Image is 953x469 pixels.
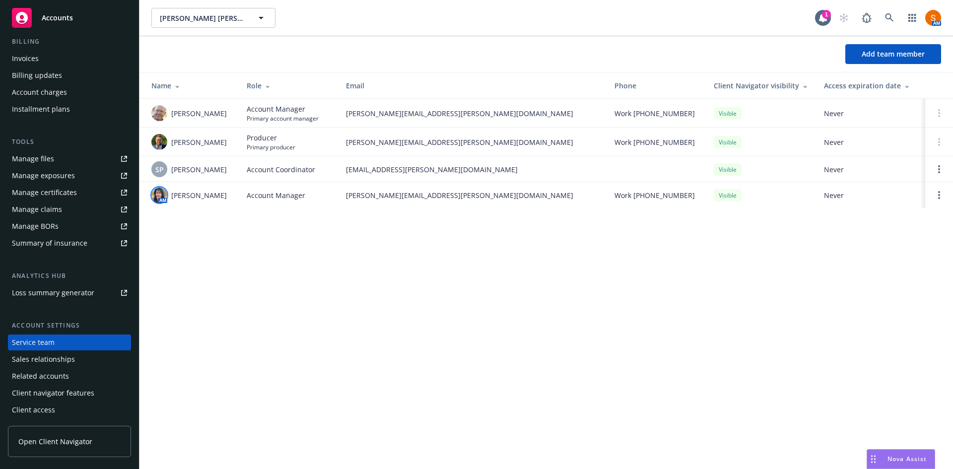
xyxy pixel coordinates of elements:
span: Work [PHONE_NUMBER] [614,190,695,201]
div: Summary of insurance [12,235,87,251]
div: Analytics hub [8,271,131,281]
div: Related accounts [12,368,69,384]
span: Accounts [42,14,73,22]
a: Manage files [8,151,131,167]
a: Related accounts [8,368,131,384]
span: [PERSON_NAME][EMAIL_ADDRESS][PERSON_NAME][DOMAIN_NAME] [346,137,599,147]
div: Billing updates [12,67,62,83]
div: Visible [714,163,742,176]
div: Visible [714,107,742,120]
a: Client navigator features [8,385,131,401]
span: Primary producer [247,143,295,151]
a: Summary of insurance [8,235,131,251]
span: [PERSON_NAME] [PERSON_NAME] & Associates, Inc. [160,13,246,23]
div: Tools [8,137,131,147]
div: Sales relationships [12,351,75,367]
a: Client access [8,402,131,418]
div: 1 [822,10,831,19]
a: Manage exposures [8,168,131,184]
div: Visible [714,189,742,201]
div: Manage files [12,151,54,167]
a: Sales relationships [8,351,131,367]
span: Account Manager [247,104,319,114]
div: Phone [614,80,698,91]
div: Manage BORs [12,218,59,234]
span: [PERSON_NAME][EMAIL_ADDRESS][PERSON_NAME][DOMAIN_NAME] [346,190,599,201]
span: Never [824,164,917,175]
a: Manage claims [8,201,131,217]
div: Access expiration date [824,80,917,91]
span: Never [824,108,917,119]
div: Client Navigator visibility [714,80,808,91]
div: Client access [12,402,55,418]
span: Producer [247,133,295,143]
div: Billing [8,37,131,47]
a: Invoices [8,51,131,67]
span: Work [PHONE_NUMBER] [614,137,695,147]
a: Open options [933,189,945,201]
div: Loss summary generator [12,285,94,301]
div: Name [151,80,231,91]
span: [PERSON_NAME] [171,164,227,175]
a: Service team [8,335,131,350]
img: photo [151,187,167,203]
span: Work [PHONE_NUMBER] [614,108,695,119]
a: Loss summary generator [8,285,131,301]
a: Billing updates [8,67,131,83]
span: [PERSON_NAME] [171,108,227,119]
div: Role [247,80,330,91]
span: Never [824,190,917,201]
button: Nova Assist [867,449,935,469]
div: Account charges [12,84,67,100]
span: Nova Assist [887,455,927,463]
a: Account charges [8,84,131,100]
span: SP [155,164,164,175]
div: Manage certificates [12,185,77,201]
div: Drag to move [867,450,880,469]
a: Search [880,8,899,28]
a: Start snowing [834,8,854,28]
div: Service team [12,335,55,350]
div: Manage exposures [12,168,75,184]
a: Open options [933,163,945,175]
span: [PERSON_NAME] [171,190,227,201]
div: Visible [714,136,742,148]
span: Never [824,137,917,147]
span: Add team member [862,49,925,59]
a: Accounts [8,4,131,32]
span: [PERSON_NAME][EMAIL_ADDRESS][PERSON_NAME][DOMAIN_NAME] [346,108,599,119]
span: Primary account manager [247,114,319,123]
button: Add team member [845,44,941,64]
div: Manage claims [12,201,62,217]
span: [PERSON_NAME] [171,137,227,147]
div: Email [346,80,599,91]
div: Client navigator features [12,385,94,401]
img: photo [151,105,167,121]
div: Installment plans [12,101,70,117]
img: photo [151,134,167,150]
button: [PERSON_NAME] [PERSON_NAME] & Associates, Inc. [151,8,275,28]
div: Invoices [12,51,39,67]
span: Account Manager [247,190,305,201]
span: Account Coordinator [247,164,315,175]
div: Account settings [8,321,131,331]
a: Switch app [902,8,922,28]
span: [EMAIL_ADDRESS][PERSON_NAME][DOMAIN_NAME] [346,164,599,175]
a: Manage certificates [8,185,131,201]
a: Installment plans [8,101,131,117]
span: Open Client Navigator [18,436,92,447]
img: photo [925,10,941,26]
a: Manage BORs [8,218,131,234]
a: Report a Bug [857,8,877,28]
